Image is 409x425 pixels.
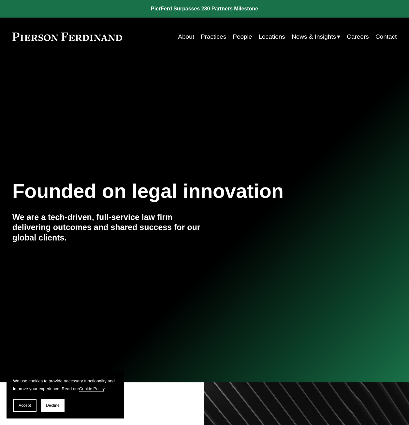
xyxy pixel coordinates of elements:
h1: Founded on legal innovation [12,180,333,203]
a: Contact [375,31,397,43]
a: Careers [347,31,369,43]
span: Decline [46,403,60,408]
a: Locations [258,31,285,43]
section: Cookie banner [7,371,124,418]
h4: We are a tech-driven, full-service law firm delivering outcomes and shared success for our global... [12,212,205,243]
p: We use cookies to provide necessary functionality and improve your experience. Read our . [13,377,117,392]
button: Decline [41,399,65,412]
a: Cookie Policy [79,386,105,391]
a: folder dropdown [292,31,340,43]
a: Practices [201,31,226,43]
span: Accept [19,403,31,408]
button: Accept [13,399,37,412]
span: News & Insights [292,31,336,42]
a: People [233,31,252,43]
a: About [178,31,194,43]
